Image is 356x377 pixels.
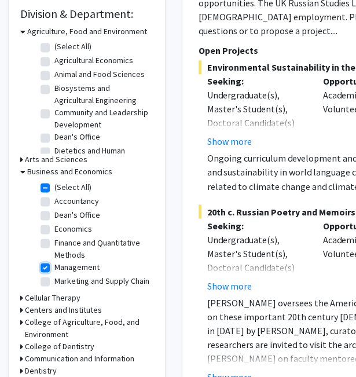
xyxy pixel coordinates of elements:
[54,261,100,273] label: Management
[207,134,252,148] button: Show more
[54,222,92,235] label: Economics
[9,325,49,368] iframe: Chat
[207,74,306,88] p: Seeking:
[54,107,151,131] label: Community and Leadership Development
[54,274,149,287] label: Marketing and Supply Chain
[54,82,151,107] label: Biosystems and Agricultural Engineering
[20,7,153,21] h2: Division & Department:
[25,364,57,376] h3: Dentistry
[54,131,100,143] label: Dean's Office
[54,181,91,193] label: (Select All)
[25,153,87,166] h3: Arts and Sciences
[25,352,134,364] h3: Communication and Information
[27,25,147,38] h3: Agriculture, Food and Environment
[207,232,306,343] div: Undergraduate(s), Master's Student(s), Doctoral Candidate(s) (PhD, MD, DMD, PharmD, etc.), Postdo...
[25,340,94,352] h3: College of Dentistry
[54,68,145,80] label: Animal and Food Sciences
[207,279,252,292] button: Show more
[207,88,306,199] div: Undergraduate(s), Master's Student(s), Doctoral Candidate(s) (PhD, MD, DMD, PharmD, etc.), Postdo...
[27,166,112,178] h3: Business and Economics
[25,291,80,303] h3: Cellular Therapy
[54,236,151,261] label: Finance and Quantitative Methods
[25,303,102,316] h3: Centers and Institutes
[54,54,133,67] label: Agricultural Economics
[54,41,91,53] label: (Select All)
[25,316,153,340] h3: College of Agriculture, Food, and Environment
[207,218,306,232] p: Seeking:
[54,145,151,169] label: Dietetics and Human Nutrition
[54,195,99,207] label: Accountancy
[54,208,100,221] label: Dean's Office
